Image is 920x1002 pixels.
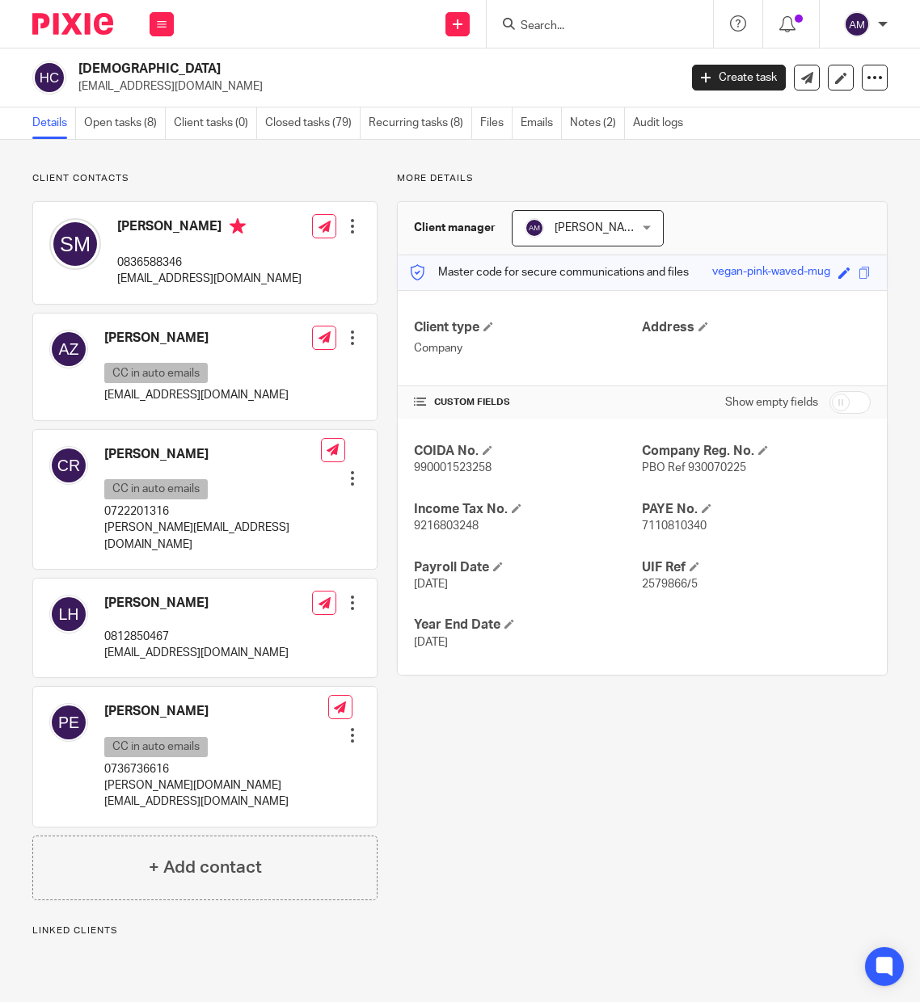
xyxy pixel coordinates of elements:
[642,559,871,576] h4: UIF Ref
[32,13,113,35] img: Pixie
[174,107,257,139] a: Client tasks (0)
[32,61,66,95] img: svg%3E
[414,443,643,460] h4: COIDA No.
[49,595,88,634] img: svg%3E
[519,19,665,34] input: Search
[104,761,328,777] p: 0736736616
[117,218,302,238] h4: [PERSON_NAME]
[104,595,289,612] h4: [PERSON_NAME]
[32,172,378,185] p: Client contacts
[117,271,302,287] p: [EMAIL_ADDRESS][DOMAIN_NAME]
[104,645,289,661] p: [EMAIL_ADDRESS][DOMAIN_NAME]
[230,218,246,234] i: Primary
[397,172,888,185] p: More details
[104,520,321,553] p: [PERSON_NAME][EMAIL_ADDRESS][DOMAIN_NAME]
[149,855,262,880] h4: + Add contact
[117,255,302,271] p: 0836588346
[414,340,643,356] p: Company
[525,218,544,238] img: svg%3E
[104,629,289,645] p: 0812850467
[414,579,448,590] span: [DATE]
[570,107,625,139] a: Notes (2)
[555,222,644,234] span: [PERSON_NAME]
[369,107,472,139] a: Recurring tasks (8)
[78,61,550,78] h2: [DEMOGRAPHIC_DATA]
[104,387,289,403] p: [EMAIL_ADDRESS][DOMAIN_NAME]
[414,617,643,634] h4: Year End Date
[84,107,166,139] a: Open tasks (8)
[49,218,101,270] img: svg%3E
[78,78,668,95] p: [EMAIL_ADDRESS][DOMAIN_NAME]
[414,220,496,236] h3: Client manager
[642,319,871,336] h4: Address
[104,777,328,810] p: [PERSON_NAME][DOMAIN_NAME][EMAIL_ADDRESS][DOMAIN_NAME]
[32,924,378,937] p: Linked clients
[265,107,361,139] a: Closed tasks (79)
[104,330,289,347] h4: [PERSON_NAME]
[104,446,321,463] h4: [PERSON_NAME]
[49,703,88,742] img: svg%3E
[414,501,643,518] h4: Income Tax No.
[642,579,698,590] span: 2579866/5
[521,107,562,139] a: Emails
[844,11,870,37] img: svg%3E
[414,637,448,648] span: [DATE]
[692,65,786,91] a: Create task
[104,503,321,520] p: 0722201316
[480,107,513,139] a: Files
[725,394,818,410] label: Show empty fields
[414,462,492,474] span: 990001523258
[642,520,707,532] span: 7110810340
[49,446,88,485] img: svg%3E
[642,462,746,474] span: PBO Ref 930070225
[712,263,830,282] div: vegan-pink-waved-mug
[49,330,88,368] img: svg%3E
[414,396,643,409] h4: CUSTOM FIELDS
[414,559,643,576] h4: Payroll Date
[414,520,479,532] span: 9216803248
[633,107,691,139] a: Audit logs
[414,319,643,336] h4: Client type
[410,264,689,280] p: Master code for secure communications and files
[104,479,208,499] p: CC in auto emails
[104,737,208,757] p: CC in auto emails
[104,363,208,383] p: CC in auto emails
[642,501,871,518] h4: PAYE No.
[104,703,328,720] h4: [PERSON_NAME]
[642,443,871,460] h4: Company Reg. No.
[32,107,76,139] a: Details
